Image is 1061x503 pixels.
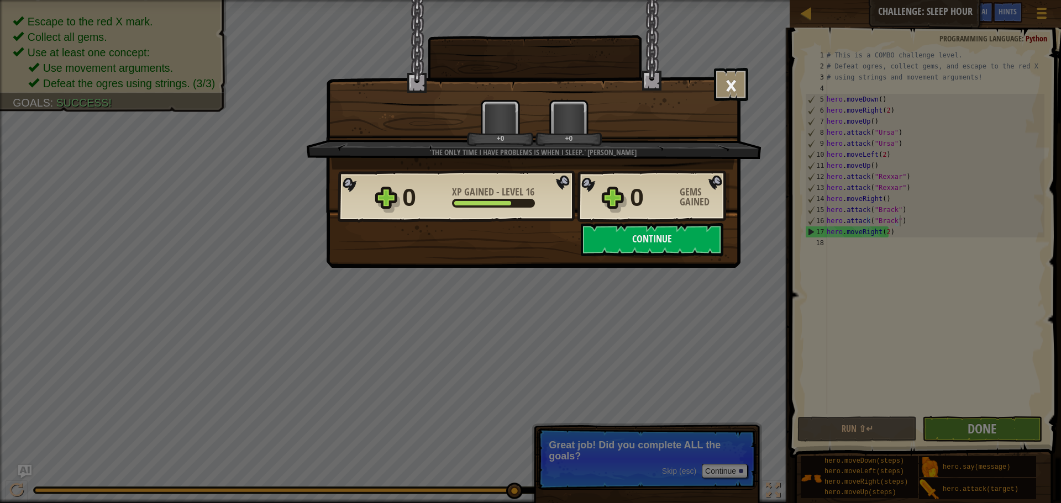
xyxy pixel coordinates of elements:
div: +0 [538,134,600,142]
div: 0 [630,180,673,215]
div: - [452,187,534,197]
div: 'The only time I have problems is when I sleep.' [PERSON_NAME] [359,147,707,158]
div: +0 [469,134,532,142]
div: 0 [402,180,445,215]
button: × [714,68,748,101]
span: XP Gained [452,185,496,199]
div: Gems Gained [680,187,729,207]
button: Continue [581,223,723,256]
span: 16 [526,185,534,199]
span: Level [500,185,526,199]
